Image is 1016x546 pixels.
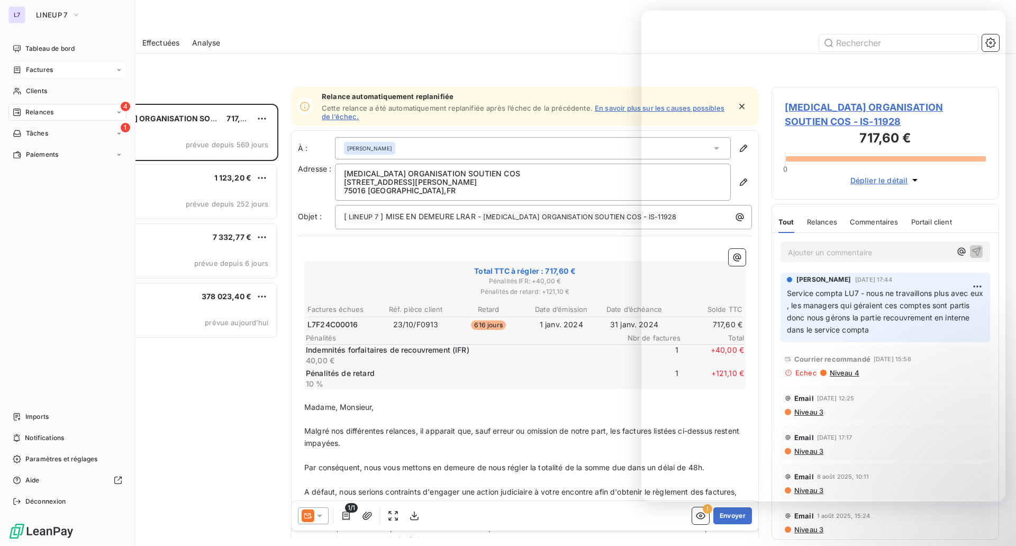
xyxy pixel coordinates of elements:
span: [ [344,212,347,221]
iframe: Intercom live chat [980,510,1005,535]
span: 1 [615,368,678,389]
span: Imports [25,412,49,422]
td: 23/10/F0913 [380,319,452,330]
span: 1 123,20 € [214,173,252,182]
span: [MEDICAL_DATA] ORGANISATION SOUTIEN COS [482,211,643,223]
span: Pénalités de retard : + 121,10 € [306,287,744,297]
a: En savoir plus sur les causes possibles de l’échec. [322,104,724,121]
span: Notifications [25,433,64,443]
th: Date d’émission [525,304,597,315]
span: Relance automatiquement replanifiée [322,92,730,101]
span: 1/1 [345,503,358,513]
span: 7 332,77 € [213,232,252,241]
span: Relances [25,108,53,117]
span: 616 jours [471,320,505,330]
span: prévue aujourd’hui [205,318,268,327]
span: Effectuées [142,38,180,48]
td: 31 janv. 2024 [598,319,670,330]
span: prévue depuis 569 jours [186,140,268,149]
span: Pénalités [306,334,617,342]
span: LINEUP 7 [347,211,380,223]
span: Cette relance a été automatiquement replanifiée après l’échec de la précédente. [322,104,593,112]
span: 717,60 € [226,114,257,123]
span: 378 023,40 € [202,292,251,301]
span: Tâches [26,129,48,138]
span: Par conséquent, nous vous mettons en demeure de nous régler la totalité de la somme due dans un d... [304,463,704,472]
th: Retard [452,304,524,315]
span: [PERSON_NAME] [347,145,392,152]
span: prévue depuis 6 jours [194,259,268,267]
span: Aide [25,476,40,485]
label: À : [298,143,335,154]
button: Envoyer [713,507,752,524]
span: prévue depuis 252 jours [186,200,268,208]
span: A défaut, nous serions contraints d'engager une action judiciaire à votre encontre afin d'obtenir... [304,487,737,496]
span: 1 août 2025, 15:24 [817,513,870,519]
p: 40,00 € [306,355,613,366]
span: Nbr de factures [617,334,681,342]
span: LINEUP 7 [36,11,68,19]
span: Déconnexion [25,497,66,506]
span: ] MISE EN DEMEURE LRAR - [380,212,481,221]
span: 1 [121,123,130,132]
span: L7F24C00016 [307,319,358,330]
span: 4 [121,102,130,111]
p: [MEDICAL_DATA] ORGANISATION SOUTIEN COS [344,169,722,178]
th: Factures échues [307,304,379,315]
span: [MEDICAL_DATA] ORGANISATION SOUTIEN COS [75,114,251,123]
span: Paramètres et réglages [25,454,97,464]
span: Adresse : [298,164,331,173]
td: 1 janv. 2024 [525,319,597,330]
span: 1 [615,345,678,366]
span: Paiements [26,150,58,159]
p: Pénalités de retard [306,368,613,379]
p: [STREET_ADDRESS][PERSON_NAME] [344,178,722,186]
span: outres intérêts de retard et dommages et intérêts en application des dispositions de l'article 11... [304,499,698,508]
iframe: Intercom live chat [641,11,1005,502]
p: 75016 [GEOGRAPHIC_DATA] , FR [344,186,722,195]
span: Analyse [192,38,220,48]
span: Niveau 3 [793,525,823,534]
span: Malgré nos différentes relances, il apparait que, sauf erreur ou omission de notre part, les fact... [304,426,741,447]
span: Objet : [298,212,322,221]
span: Tableau de bord [25,44,75,53]
span: Pénalités IFR : + 40,00 € [306,276,744,286]
img: Logo LeanPay [8,523,74,540]
span: Total TTC à régler : 717,60 € [306,266,744,276]
span: Madame, Monsieur, [304,402,374,411]
a: Aide [8,472,126,489]
span: Clients [26,86,47,96]
span: Factures [26,65,53,75]
span: Email [794,512,814,520]
th: Date d’échéance [598,304,670,315]
th: Réf. pièce client [380,304,452,315]
p: Indemnités forfaitaires de recouvrement (IFR) [306,345,613,355]
p: 10 % [306,379,613,389]
div: L7 [8,6,25,23]
div: grid [51,104,278,546]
